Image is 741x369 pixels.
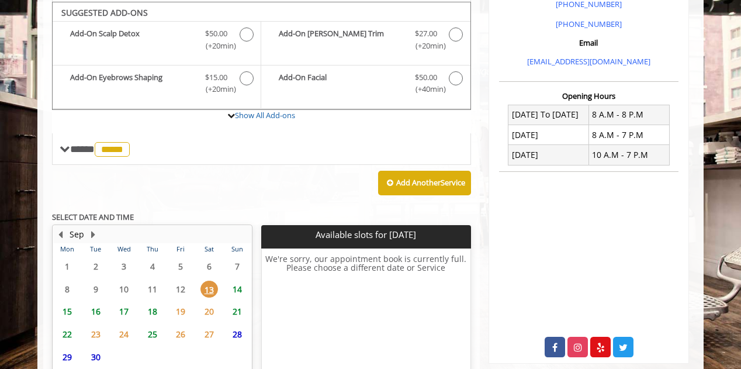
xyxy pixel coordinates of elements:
b: Add Another Service [396,177,465,188]
td: Select day24 [110,323,138,346]
td: Select day16 [81,300,109,323]
td: 8 A.M - 7 P.M [588,125,669,145]
label: Add-On Beard Trim [267,27,464,55]
span: 18 [144,303,161,320]
td: Select day25 [138,323,166,346]
td: 8 A.M - 8 P.M [588,105,669,125]
th: Sun [223,243,252,255]
a: [PHONE_NUMBER] [556,19,622,29]
a: Show All Add-ons [235,110,295,120]
span: 26 [172,326,189,343]
span: (+20min ) [408,40,443,52]
span: 23 [87,326,105,343]
button: Next Month [88,228,98,241]
td: Select day20 [195,300,223,323]
th: Mon [53,243,81,255]
td: Select day17 [110,300,138,323]
th: Sat [195,243,223,255]
span: 28 [228,326,246,343]
td: [DATE] To [DATE] [508,105,589,125]
h3: Email [502,39,676,47]
td: Select day18 [138,300,166,323]
span: 29 [58,349,76,365]
td: Select day30 [81,346,109,368]
td: Select day27 [195,323,223,346]
th: Thu [138,243,166,255]
button: Sep [70,228,84,241]
td: Select day29 [53,346,81,368]
div: The Made Man Senior Barber Haircut Add-onS [52,2,471,111]
span: 21 [228,303,246,320]
th: Fri [167,243,195,255]
th: Tue [81,243,109,255]
th: Wed [110,243,138,255]
span: 16 [87,303,105,320]
span: 30 [87,349,105,365]
span: 27 [200,326,218,343]
b: Add-On Eyebrows Shaping [70,71,193,96]
h3: Opening Hours [499,92,678,100]
a: [EMAIL_ADDRESS][DOMAIN_NAME] [527,56,650,67]
span: $50.00 [205,27,227,40]
label: Add-On Facial [267,71,464,99]
span: $27.00 [415,27,437,40]
td: [DATE] [508,125,589,145]
span: $15.00 [205,71,227,84]
b: SELECT DATE AND TIME [52,212,134,222]
td: Select day15 [53,300,81,323]
span: $50.00 [415,71,437,84]
button: Add AnotherService [378,171,471,195]
span: 15 [58,303,76,320]
td: [DATE] [508,145,589,165]
td: Select day23 [81,323,109,346]
td: 10 A.M - 7 P.M [588,145,669,165]
td: Select day19 [167,300,195,323]
label: Add-On Eyebrows Shaping [58,71,255,99]
button: Previous Month [56,228,65,241]
b: Add-On Scalp Detox [70,27,193,52]
td: Select day21 [223,300,252,323]
span: (+20min ) [199,40,234,52]
b: Add-On [PERSON_NAME] Trim [279,27,403,52]
span: 14 [228,281,246,298]
p: Available slots for [DATE] [266,230,466,240]
td: Select day28 [223,323,252,346]
td: Select day14 [223,278,252,301]
span: 19 [172,303,189,320]
span: 22 [58,326,76,343]
b: SUGGESTED ADD-ONS [61,7,148,18]
span: (+40min ) [408,83,443,95]
td: Select day26 [167,323,195,346]
span: 13 [200,281,218,298]
span: 25 [144,326,161,343]
label: Add-On Scalp Detox [58,27,255,55]
span: 24 [115,326,133,343]
td: Select day13 [195,278,223,301]
span: (+20min ) [199,83,234,95]
td: Select day22 [53,323,81,346]
b: Add-On Facial [279,71,403,96]
span: 20 [200,303,218,320]
span: 17 [115,303,133,320]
